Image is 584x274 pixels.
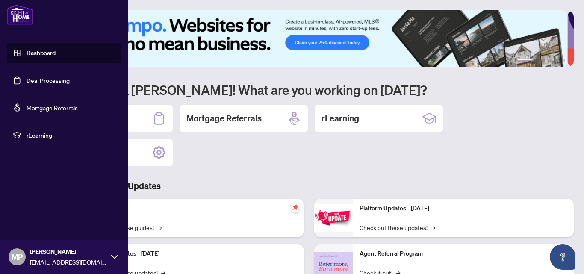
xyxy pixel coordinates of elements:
a: Check out these updates!→ [360,223,435,232]
button: 6 [562,59,565,62]
a: Dashboard [27,49,56,57]
span: → [157,223,162,232]
p: Platform Updates - [DATE] [90,249,297,259]
img: Slide 0 [44,10,567,67]
img: Platform Updates - June 23, 2025 [314,204,353,231]
a: Deal Processing [27,77,70,84]
h1: Welcome back [PERSON_NAME]! What are you working on [DATE]? [44,82,574,98]
p: Agent Referral Program [360,249,567,259]
button: Open asap [550,244,575,270]
button: 5 [555,59,558,62]
img: logo [7,4,33,25]
span: → [431,223,435,232]
a: Mortgage Referrals [27,104,78,112]
button: 3 [541,59,545,62]
h2: rLearning [321,112,359,124]
h2: Mortgage Referrals [186,112,262,124]
span: MP [12,251,23,263]
h3: Brokerage & Industry Updates [44,180,574,192]
p: Self-Help [90,204,297,213]
button: 1 [517,59,531,62]
span: [PERSON_NAME] [30,247,107,256]
button: 2 [534,59,538,62]
button: 4 [548,59,552,62]
span: pushpin [290,202,301,212]
span: rLearning [27,130,115,140]
p: Platform Updates - [DATE] [360,204,567,213]
span: [EMAIL_ADDRESS][DOMAIN_NAME] [30,257,107,267]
